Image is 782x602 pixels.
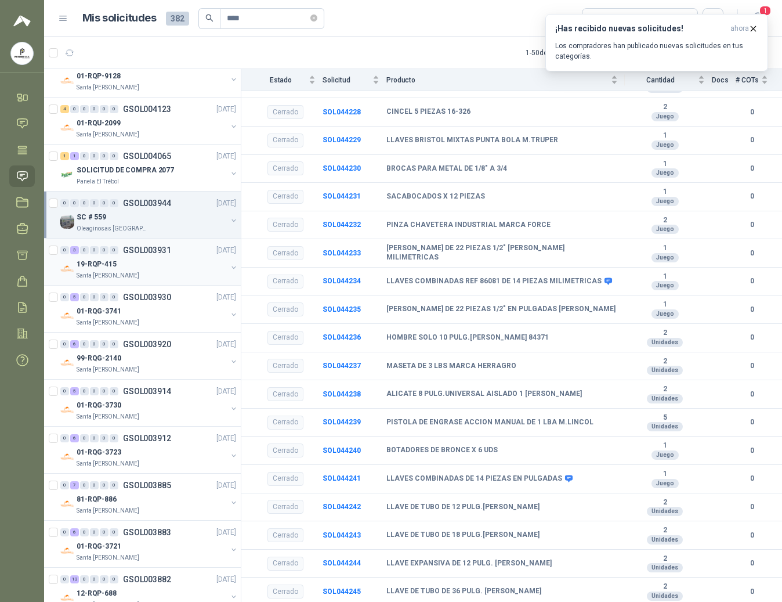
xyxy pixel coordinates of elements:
b: 0 [736,107,768,118]
div: Unidades [647,394,683,403]
th: Solicitud [323,69,386,91]
div: Cerrado [267,190,303,204]
p: 01-RQG-3730 [77,400,121,411]
div: 0 [80,152,89,160]
div: Cerrado [267,246,303,260]
span: ahora [730,24,749,34]
div: 0 [90,434,99,442]
p: GSOL003912 [123,434,171,442]
p: Santa [PERSON_NAME] [77,365,139,374]
b: ALICATE 8 PULG.UNIVERSAL AISLADO 1 [PERSON_NAME] [386,390,582,399]
a: SOL044239 [323,418,361,426]
div: 0 [110,481,118,489]
div: 0 [80,387,89,395]
a: SOL044240 [323,446,361,455]
b: PISTOLA DE ENGRASE ACCION MANUAL DE 1 LBA M.LINCOL [386,418,593,427]
div: 0 [90,105,99,113]
span: search [205,14,213,22]
div: Cerrado [267,585,303,599]
b: LLAVES COMBINADAS REF 86081 DE 14 PIEZAS MILIMETRICAS [386,277,602,286]
button: ¡Has recibido nuevas solicitudes!ahora Los compradores han publicado nuevas solicitudes en tus ca... [545,14,768,71]
img: Company Logo [60,450,74,464]
button: 1 [747,8,768,29]
a: 3 0 0 0 0 0 GSOL004271[DATE] Company Logo01-RQP-9128Santa [PERSON_NAME] [60,55,238,92]
b: 2 [625,216,705,225]
p: 81-RQP-886 [77,494,117,505]
p: GSOL003883 [123,528,171,536]
div: 0 [100,199,108,207]
b: MASETA DE 3 LBS MARCA HERRAGRO [386,362,516,371]
div: 0 [100,293,108,301]
b: 2 [625,582,705,592]
p: Santa [PERSON_NAME] [77,271,139,280]
a: SOL044242 [323,503,361,511]
div: 0 [90,481,99,489]
a: SOL044245 [323,587,361,596]
p: Santa [PERSON_NAME] [77,553,139,563]
b: 1 [625,441,705,450]
a: SOL044236 [323,333,361,341]
b: 0 [736,332,768,343]
div: 4 [60,105,69,113]
div: 0 [80,434,89,442]
b: 0 [736,276,768,287]
b: 0 [736,219,768,230]
b: 5 [625,413,705,423]
div: 0 [70,105,79,113]
th: Estado [241,69,323,91]
b: LLAVE DE TUBO DE 36 PULG. [PERSON_NAME] [386,587,541,596]
a: SOL044237 [323,362,361,370]
div: 0 [60,293,69,301]
a: 4 0 0 0 0 0 GSOL004123[DATE] Company Logo01-RQU-2099Santa [PERSON_NAME] [60,102,238,139]
div: 0 [80,293,89,301]
div: Juego [651,168,679,178]
b: PINZA CHAVETERA INDUSTRIAL MARCA FORCE [386,221,551,230]
div: Cerrado [267,387,303,401]
p: 01-RQG-3721 [77,541,121,552]
div: 0 [110,387,118,395]
b: 2 [625,498,705,507]
p: Santa [PERSON_NAME] [77,412,139,421]
b: SOL044244 [323,559,361,567]
div: 0 [90,387,99,395]
div: Cerrado [267,416,303,430]
img: Company Logo [60,74,74,88]
b: 2 [625,357,705,366]
p: GSOL003885 [123,481,171,489]
img: Company Logo [60,309,74,323]
div: 0 [80,199,89,207]
b: 2 [625,385,705,394]
p: GSOL003882 [123,575,171,583]
a: SOL044231 [323,192,361,200]
div: 0 [90,293,99,301]
p: Santa [PERSON_NAME] [77,318,139,327]
b: 0 [736,163,768,174]
b: SOL044243 [323,531,361,539]
th: Producto [386,69,625,91]
p: Santa [PERSON_NAME] [77,83,139,92]
div: 0 [100,340,108,348]
div: 0 [90,152,99,160]
b: SOL044228 [323,108,361,116]
p: Los compradores han publicado nuevas solicitudes en tus categorías. [555,41,758,62]
div: 0 [80,481,89,489]
p: Santa [PERSON_NAME] [77,130,139,139]
b: SOL044238 [323,390,361,398]
p: 01-RQG-3723 [77,447,121,458]
div: Juego [651,309,679,319]
div: Cerrado [267,161,303,175]
div: 0 [110,152,118,160]
img: Company Logo [60,356,74,370]
p: GSOL003914 [123,387,171,395]
b: 0 [736,586,768,597]
div: Unidades [647,422,683,431]
p: [DATE] [216,574,236,585]
div: 0 [60,340,69,348]
a: SOL044232 [323,221,361,229]
p: GSOL003944 [123,199,171,207]
div: 1 [70,152,79,160]
div: Juego [651,225,679,234]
